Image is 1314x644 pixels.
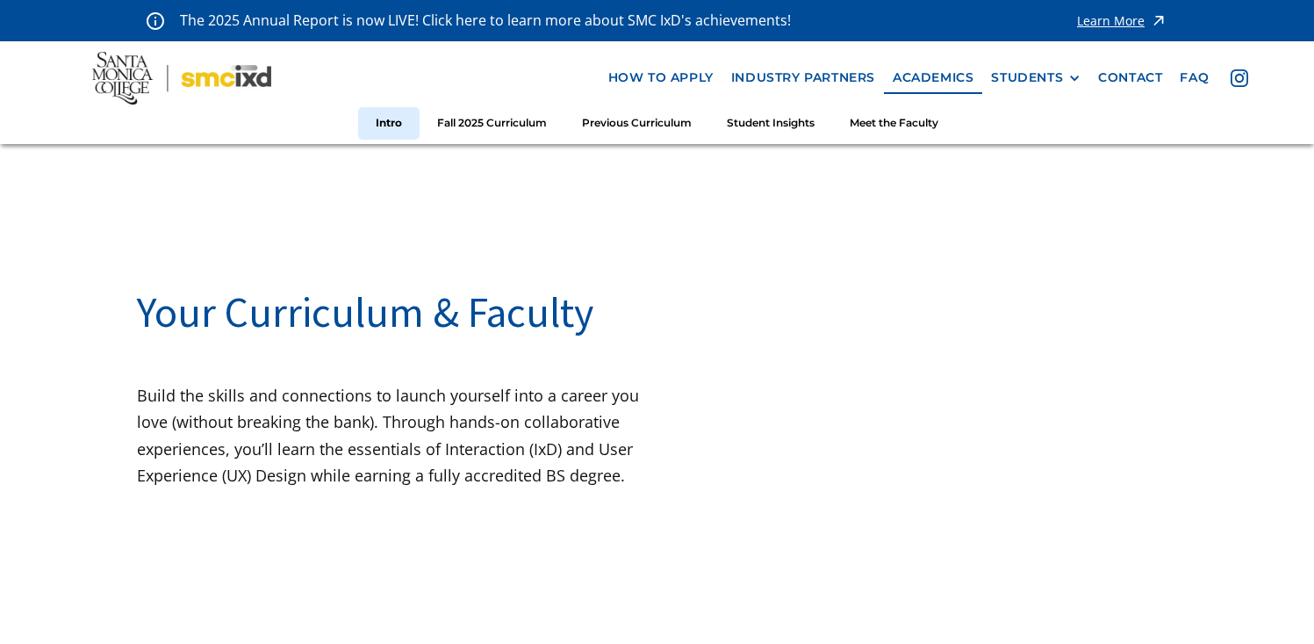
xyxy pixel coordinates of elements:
[137,382,657,489] p: Build the skills and connections to launch yourself into a career you love (without breaking the ...
[358,107,420,140] a: Intro
[884,62,982,94] a: Academics
[722,62,884,94] a: industry partners
[564,107,709,140] a: Previous Curriculum
[991,70,1063,85] div: STUDENTS
[1089,62,1171,94] a: contact
[709,107,832,140] a: Student Insights
[1077,9,1167,33] a: Learn More
[1077,15,1145,27] div: Learn More
[991,70,1081,85] div: STUDENTS
[180,9,793,33] p: The 2025 Annual Report is now LIVE! Click here to learn more about SMC IxD's achievements!
[147,11,164,30] img: icon - information - alert
[832,107,956,140] a: Meet the Faculty
[1171,62,1217,94] a: faq
[137,286,593,338] span: Your Curriculum & Faculty
[1231,69,1248,87] img: icon - instagram
[92,52,271,105] img: Santa Monica College - SMC IxD logo
[600,62,722,94] a: how to apply
[420,107,564,140] a: Fall 2025 Curriculum
[1150,9,1167,33] img: icon - arrow - alert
